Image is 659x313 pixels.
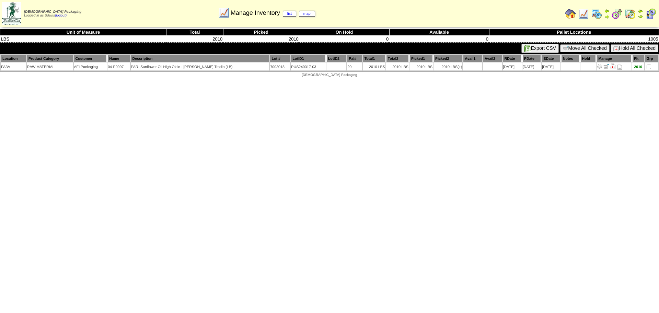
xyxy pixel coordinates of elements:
th: Avail1 [463,55,482,63]
th: Total [166,29,223,36]
th: Pal# [347,55,362,63]
th: Description [131,55,269,63]
img: hold.gif [613,46,619,51]
td: 2010 [223,36,299,43]
img: line_graph.gif [578,8,589,19]
th: Grp [645,55,658,63]
img: calendarprod.gif [591,8,602,19]
th: Picked1 [409,55,433,63]
img: cart.gif [563,46,568,51]
span: [DEMOGRAPHIC_DATA] Packaging [302,73,357,77]
img: arrowright.gif [638,14,643,19]
td: - [483,63,502,70]
div: (+) [458,65,462,69]
img: arrowright.gif [604,14,610,19]
th: Product Category [27,55,73,63]
th: LotID1 [291,55,326,63]
td: 7003018 [270,63,290,70]
td: LBS [0,36,166,43]
img: Adjust [597,64,602,69]
td: - [463,63,482,70]
a: (logout) [55,14,67,18]
img: line_graph.gif [218,7,229,18]
th: Plt [632,55,644,63]
td: 2010 LBS [386,63,409,70]
img: zoroco-logo-small.webp [2,2,21,25]
img: Manage Hold [610,64,615,69]
th: Customer [74,55,107,63]
td: PA3A [1,63,26,70]
img: calendarcustomer.gif [645,8,656,19]
span: [DEMOGRAPHIC_DATA] Packaging [24,10,81,14]
th: Name [107,55,130,63]
td: 0 [299,36,389,43]
th: Notes [561,55,580,63]
th: Pallet Locations [489,29,659,36]
i: Note [617,65,622,70]
th: Hold [580,55,596,63]
button: Move All Checked [560,44,610,52]
img: calendarblend.gif [612,8,623,19]
img: Move [603,64,609,69]
td: [DATE] [522,63,541,70]
th: PDate [522,55,541,63]
td: PAR- Sunflower Oil High Oleic - [PERSON_NAME] Tradin (LB) [131,63,269,70]
td: [DATE] [542,63,560,70]
th: Unit of Measure [0,29,166,36]
img: excel.gif [524,45,531,52]
th: Total1 [363,55,385,63]
div: 2010 [633,65,644,69]
td: 0 [389,36,489,43]
th: RDate [503,55,522,63]
img: arrowleft.gif [604,8,610,14]
th: Avail2 [483,55,502,63]
img: home.gif [565,8,576,19]
td: 04-P0997 [107,63,130,70]
td: PUS240317-03 [291,63,326,70]
a: map [299,11,315,17]
td: 2010 LBS [363,63,385,70]
a: list [283,11,296,17]
th: LotID2 [326,55,347,63]
td: AFI Packaging [74,63,107,70]
img: calendarinout.gif [625,8,636,19]
th: Manage [597,55,632,63]
img: arrowleft.gif [638,8,643,14]
button: Hold All Checked [611,44,658,52]
td: 2010 LBS [409,63,433,70]
td: 20 [347,63,362,70]
th: Picked [223,29,299,36]
td: 2010 LBS [433,63,462,70]
button: Export CSV [521,44,559,53]
td: RAW MATERIAL [27,63,73,70]
th: On Hold [299,29,389,36]
span: Manage Inventory [231,9,315,16]
th: Picked2 [433,55,462,63]
th: Available [389,29,489,36]
td: [DATE] [503,63,522,70]
th: EDate [542,55,560,63]
span: Logged in as Sdavis [24,10,81,18]
th: Lot # [270,55,290,63]
th: Total2 [386,55,409,63]
td: 2010 [166,36,223,43]
td: 1005 [489,36,659,43]
th: Location [1,55,26,63]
